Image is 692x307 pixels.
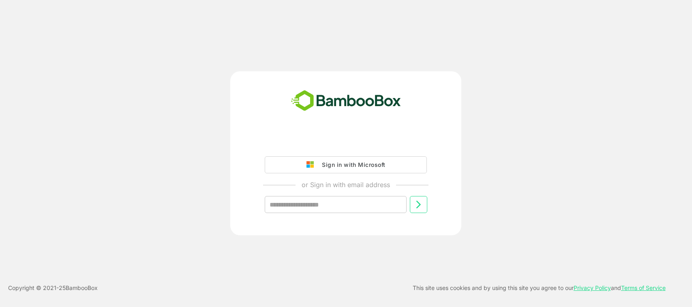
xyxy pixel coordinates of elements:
[306,161,318,168] img: google
[287,87,405,114] img: bamboobox
[621,284,666,291] a: Terms of Service
[318,160,385,170] div: Sign in with Microsoft
[574,284,611,291] a: Privacy Policy
[265,156,427,173] button: Sign in with Microsoft
[413,283,666,293] p: This site uses cookies and by using this site you agree to our and
[8,283,98,293] p: Copyright © 2021- 25 BambooBox
[302,180,390,190] p: or Sign in with email address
